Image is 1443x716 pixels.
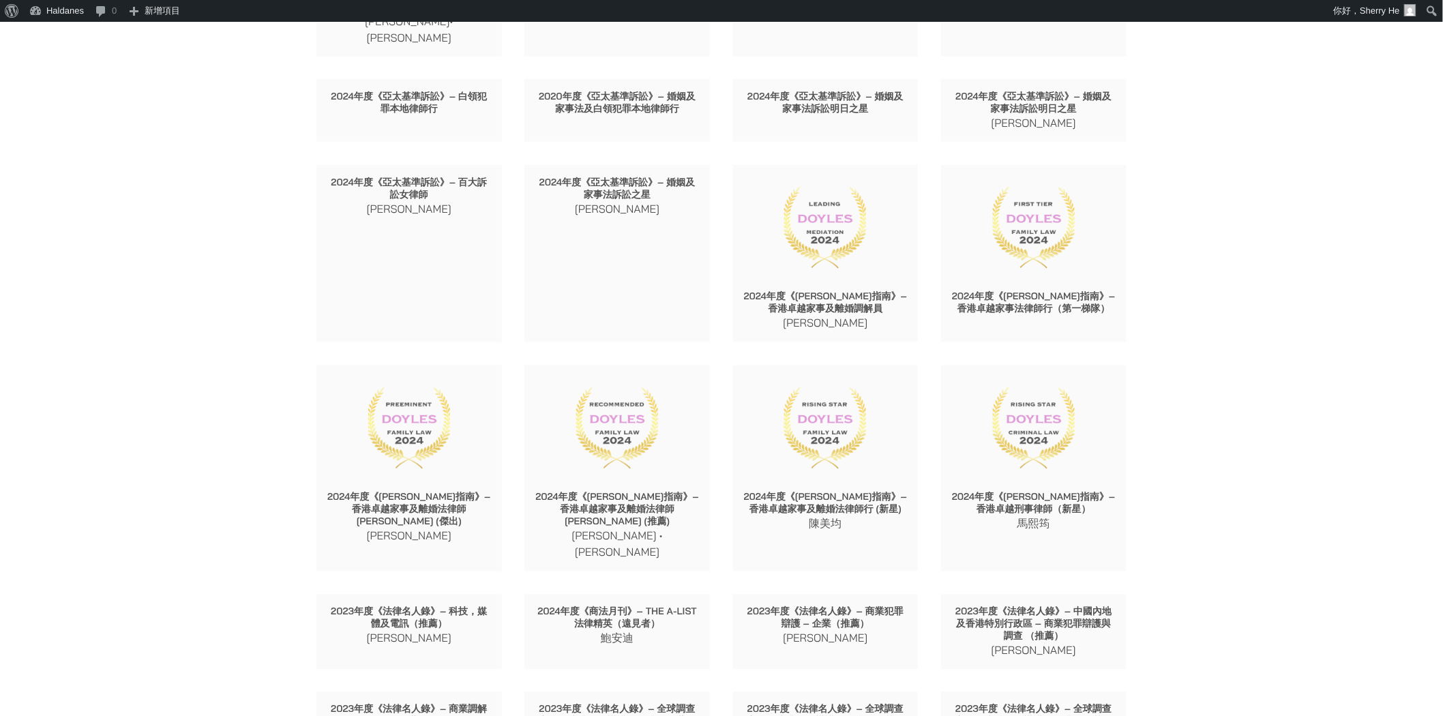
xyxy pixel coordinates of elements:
[952,90,1116,115] p: 2024年度《亞太基準訴訟》– 婚姻及家事法訴訟明日之星
[327,90,491,115] p: 2024年度《亞太基準訴訟》– 白領犯罪本地律師行
[327,176,491,200] p: 2024年度《亞太基準訴訟》– 百大訴訟女律師
[952,642,1116,659] p: [PERSON_NAME]
[744,516,908,532] p: 陳美均
[535,200,699,217] p: [PERSON_NAME]
[744,630,908,646] p: [PERSON_NAME]
[744,290,908,315] p: 2024年度《[PERSON_NAME]指南》– 香港卓越家事及離婚調解員
[535,630,699,646] p: 鮑安迪
[952,606,1116,642] p: 2023年度《法律名人錄》– 中國內地及香港特別行政區 – 商業犯罪辯護與調查 （推薦）
[327,491,491,528] p: 2024年度《[PERSON_NAME]指南》– 香港卓越家事及離婚法律師[PERSON_NAME] (傑出)
[744,491,908,516] p: 2024年度《[PERSON_NAME]指南》– 香港卓越家事及離婚法律師行 (新星)
[535,528,699,561] p: [PERSON_NAME] • [PERSON_NAME]
[952,290,1116,315] p: 2024年度《[PERSON_NAME]指南》– 香港卓越家事法律師行（第一梯隊）
[327,606,491,630] p: 2023年度《法律名人錄》– 科技，媒體及電訊（推薦）
[744,90,908,115] p: 2024年度《亞太基準訴訟》– 婚姻及家事法訴訟明日之星
[952,491,1116,516] p: 2024年度《[PERSON_NAME]指南》– 香港卓越刑事律師（新星）
[952,115,1116,131] p: [PERSON_NAME]
[744,606,908,630] p: 2023年度《法律名人錄》– 商業犯罪辯護 – 企業（推薦）
[327,13,491,46] p: [PERSON_NAME]• [PERSON_NAME]
[535,491,699,528] p: 2024年度《[PERSON_NAME]指南》– 香港卓越家事及離婚法律師[PERSON_NAME] (推薦)
[327,200,491,217] p: [PERSON_NAME]
[535,606,699,630] p: 2024年度《商法月刊》– THE A-LIST 法律精英（遠見者）
[327,528,491,544] p: [PERSON_NAME]
[744,315,908,331] p: [PERSON_NAME]
[1360,5,1400,16] span: Sherry He
[535,176,699,200] p: 2024年度《亞太基準訴訟》– 婚姻及家事法訴訟之星
[327,630,491,646] p: [PERSON_NAME]
[952,516,1116,532] p: 馬熙筠
[535,90,699,115] p: 2020年度《亞太基準訴訟》– 婚姻及家事法及白領犯罪本地律師行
